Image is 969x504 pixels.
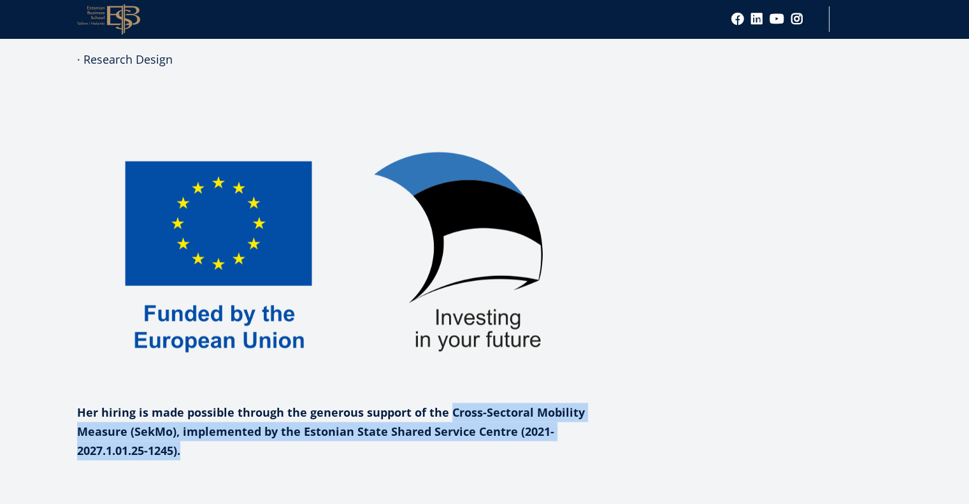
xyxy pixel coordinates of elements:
strong: Her hiring is made possible through the generous support of the Cross-Sectoral Mobility Measure (... [77,405,585,458]
img: image-20250710142740-1 [77,107,612,398]
a: Facebook [731,13,744,25]
strong: . [177,443,180,458]
p: · Research Design [77,50,612,69]
a: Youtube [770,13,784,25]
a: Linkedin [750,13,763,25]
a: Instagram [791,13,803,25]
